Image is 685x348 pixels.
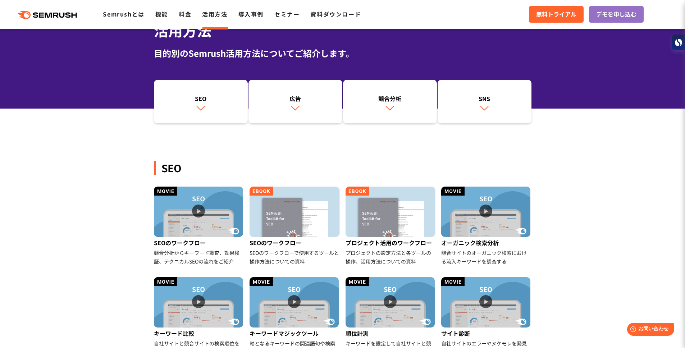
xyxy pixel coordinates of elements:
[621,320,677,340] iframe: Help widget launcher
[103,10,144,18] a: Semrushとは
[346,237,436,248] div: プロジェクト活用のワークフロー
[346,187,436,266] a: プロジェクト活用のワークフロー プロジェクトの設定方法と各ツールの操作、活用方法についての資料
[154,47,531,60] div: 目的別のSemrush活用方法についてご紹介します。
[441,328,531,339] div: サイト診断
[250,248,340,266] div: SEOのワークフローで使用するツールと操作方法についての資料
[155,10,168,18] a: 機能
[252,94,339,103] div: 広告
[589,6,644,23] a: デモを申し込む
[346,248,436,266] div: プロジェクトの設定方法と各ツールの操作、活用方法についての資料
[154,248,244,266] div: 競合分析からキーワード調査、効果検証、テクニカルSEOの流れをご紹介
[154,80,248,124] a: SEO
[438,80,531,124] a: SNS
[529,6,584,23] a: 無料トライアル
[250,328,340,339] div: キーワードマジックツール
[441,94,528,103] div: SNS
[250,187,340,266] a: SEOのワークフロー SEOのワークフローで使用するツールと操作方法についての資料
[154,187,244,266] a: SEOのワークフロー 競合分析からキーワード調査、効果検証、テクニカルSEOの流れをご紹介
[441,187,531,266] a: オーガニック検索分析 競合サイトのオーガニック検索における流入キーワードを調査する
[154,20,531,41] h1: 活用方法
[154,328,244,339] div: キーワード比較
[248,80,342,124] a: 広告
[179,10,191,18] a: 料金
[536,10,576,19] span: 無料トライアル
[250,237,340,248] div: SEOのワークフロー
[596,10,636,19] span: デモを申し込む
[441,237,531,248] div: オーガニック検索分析
[202,10,227,18] a: 活用方法
[157,94,244,103] div: SEO
[154,161,531,175] div: SEO
[347,94,433,103] div: 競合分析
[343,80,437,124] a: 競合分析
[274,10,300,18] a: セミナー
[310,10,361,18] a: 資料ダウンロード
[441,248,531,266] div: 競合サイトのオーガニック検索における流入キーワードを調査する
[238,10,264,18] a: 導入事例
[346,328,436,339] div: 順位計測
[154,237,244,248] div: SEOのワークフロー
